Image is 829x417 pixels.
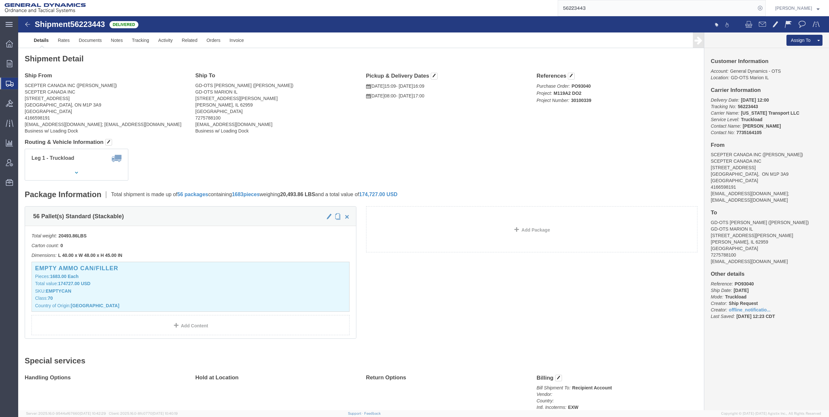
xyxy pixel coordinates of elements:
[18,16,829,410] iframe: FS Legacy Container
[348,411,364,415] a: Support
[152,411,178,415] span: [DATE] 10:40:19
[558,0,756,16] input: Search for shipment number, reference number
[775,4,820,12] button: [PERSON_NAME]
[5,3,86,13] img: logo
[364,411,381,415] a: Feedback
[109,411,178,415] span: Client: 2025.16.0-8fc0770
[721,411,821,416] span: Copyright © [DATE]-[DATE] Agistix Inc., All Rights Reserved
[775,5,812,12] span: Timothy Kilraine
[26,411,106,415] span: Server: 2025.16.0-9544af67660
[80,411,106,415] span: [DATE] 10:42:29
